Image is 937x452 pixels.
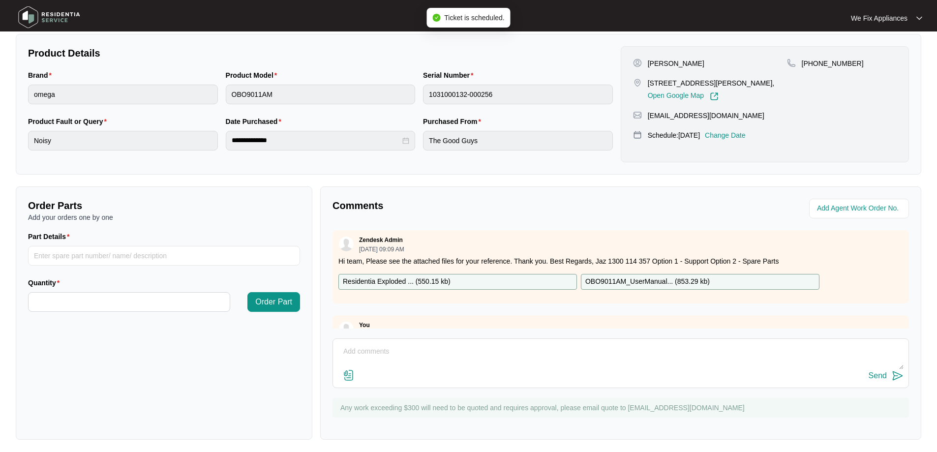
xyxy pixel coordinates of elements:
input: Date Purchased [232,135,401,146]
img: map-pin [787,59,796,67]
p: Change Date [705,130,746,140]
label: Date Purchased [226,117,285,126]
button: Order Part [247,292,300,312]
label: Serial Number [423,70,477,80]
label: Part Details [28,232,74,241]
p: Schedule: [DATE] [648,130,700,140]
img: file-attachment-doc.svg [343,369,355,381]
input: Brand [28,85,218,104]
img: map-pin [633,78,642,87]
p: Any work exceeding $300 will need to be quoted and requires approval, please email quote to [EMAI... [340,403,904,413]
p: Order Parts [28,199,300,212]
img: map-pin [633,130,642,139]
p: [STREET_ADDRESS][PERSON_NAME], [648,78,775,88]
p: Hi team, Please see the attached files for your reference. Thank you. Best Regards, Jaz 1300 114 ... [338,256,903,266]
input: Product Model [226,85,416,104]
p: OBO9011AM_UserManual... ( 853.29 kb ) [585,276,710,287]
label: Quantity [28,278,63,288]
p: Zendesk Admin [359,236,403,244]
p: [PERSON_NAME] [648,59,704,68]
p: [PHONE_NUMBER] [802,59,864,68]
input: Quantity [29,293,230,311]
img: send-icon.svg [892,370,904,382]
img: user-pin [633,59,642,67]
p: [EMAIL_ADDRESS][DOMAIN_NAME] [648,111,764,121]
span: Order Part [255,296,292,308]
p: Product Details [28,46,613,60]
img: Link-External [710,92,719,101]
label: Brand [28,70,56,80]
img: map-pin [633,111,642,120]
img: user.svg [339,237,354,251]
button: Send [869,369,904,383]
img: user.svg [339,322,354,336]
span: check-circle [432,14,440,22]
p: You [359,321,370,329]
div: Send [869,371,887,380]
img: residentia service logo [15,2,84,32]
input: Purchased From [423,131,613,151]
input: Add Agent Work Order No. [817,203,903,214]
label: Product Model [226,70,281,80]
label: Product Fault or Query [28,117,111,126]
p: Residentia Exploded ... ( 550.15 kb ) [343,276,451,287]
p: Comments [332,199,614,212]
input: Serial Number [423,85,613,104]
input: Part Details [28,246,300,266]
p: [DATE] 09:09 AM [359,246,404,252]
label: Purchased From [423,117,485,126]
p: Add your orders one by one [28,212,300,222]
img: dropdown arrow [916,16,922,21]
span: Ticket is scheduled. [444,14,504,22]
p: We Fix Appliances [851,13,907,23]
input: Product Fault or Query [28,131,218,151]
a: Open Google Map [648,92,719,101]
